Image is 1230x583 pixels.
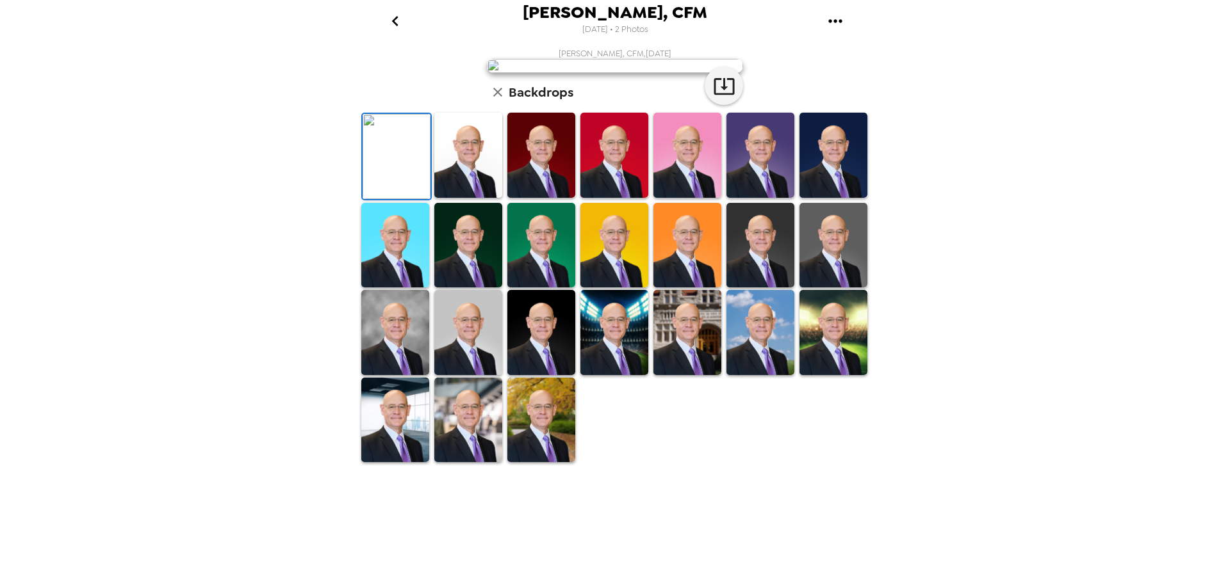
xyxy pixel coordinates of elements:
span: [PERSON_NAME], CFM [523,4,707,21]
img: Original [363,114,430,199]
h6: Backdrops [509,82,573,102]
span: [PERSON_NAME], CFM , [DATE] [559,48,671,59]
span: [DATE] • 2 Photos [582,21,648,38]
img: user [487,59,743,73]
